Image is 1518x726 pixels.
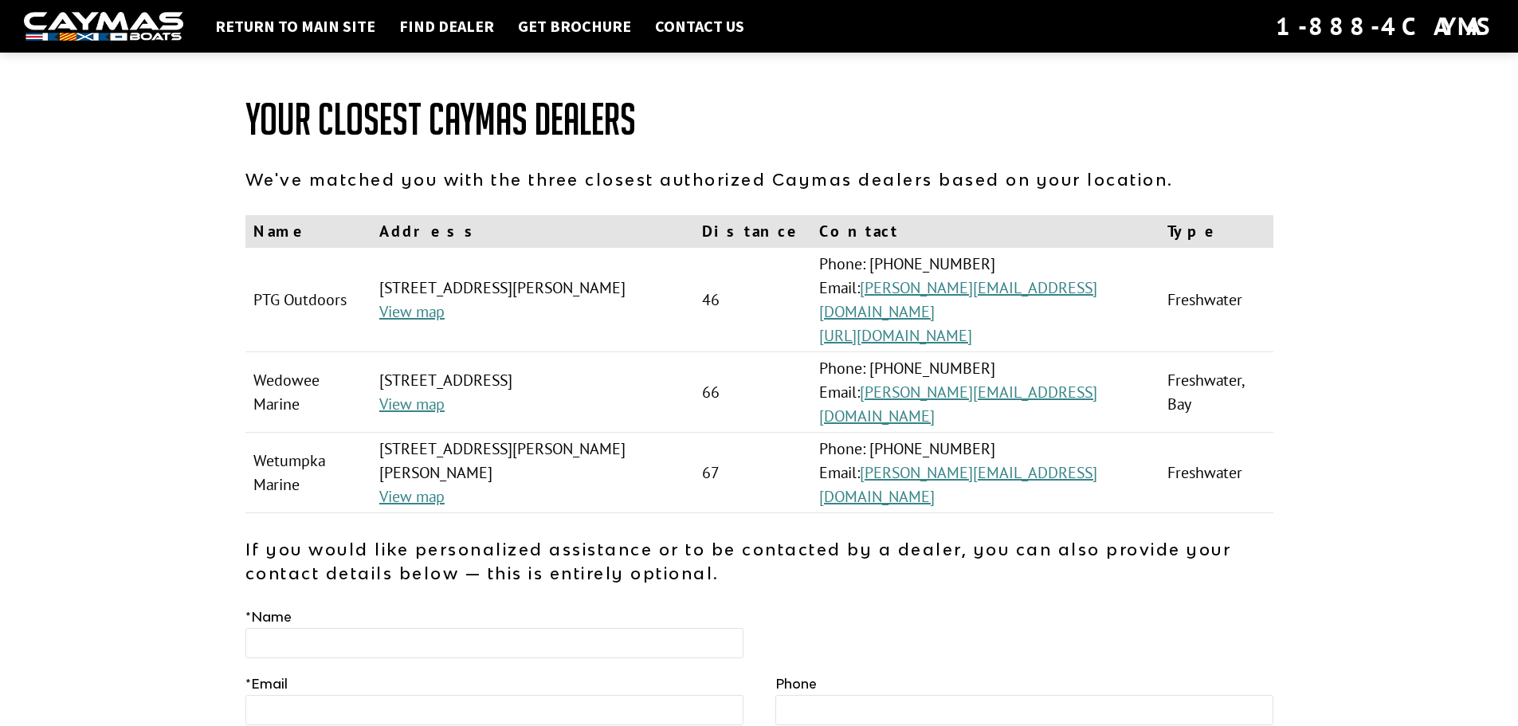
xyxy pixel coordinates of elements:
img: white-logo-c9c8dbefe5ff5ceceb0f0178aa75bf4bb51f6bca0971e226c86eb53dfe498488.png [24,12,183,41]
td: Wetumpka Marine [245,433,371,513]
td: Freshwater [1159,433,1273,513]
td: Phone: [PHONE_NUMBER] Email: [811,433,1159,513]
a: [PERSON_NAME][EMAIL_ADDRESS][DOMAIN_NAME] [819,462,1097,507]
td: [STREET_ADDRESS][PERSON_NAME] [371,248,694,352]
a: Return to main site [207,16,383,37]
label: Phone [775,674,817,693]
th: Name [245,215,371,248]
th: Type [1159,215,1273,248]
p: We've matched you with the three closest authorized Caymas dealers based on your location. [245,167,1273,191]
td: PTG Outdoors [245,248,371,352]
a: [PERSON_NAME][EMAIL_ADDRESS][DOMAIN_NAME] [819,382,1097,426]
a: Find Dealer [391,16,502,37]
p: If you would like personalized assistance or to be contacted by a dealer, you can also provide yo... [245,537,1273,585]
td: 46 [694,248,811,352]
td: Freshwater [1159,248,1273,352]
th: Distance [694,215,811,248]
th: Address [371,215,694,248]
th: Contact [811,215,1159,248]
label: Email [245,674,288,693]
td: Phone: [PHONE_NUMBER] Email: [811,352,1159,433]
a: Contact Us [647,16,752,37]
a: View map [379,394,445,414]
h1: Your Closest Caymas Dealers [245,96,1273,143]
a: View map [379,486,445,507]
td: [STREET_ADDRESS] [371,352,694,433]
label: Name [245,607,292,626]
a: View map [379,301,445,322]
td: Wedowee Marine [245,352,371,433]
td: Freshwater, Bay [1159,352,1273,433]
td: 66 [694,352,811,433]
td: [STREET_ADDRESS][PERSON_NAME][PERSON_NAME] [371,433,694,513]
td: 67 [694,433,811,513]
a: Get Brochure [510,16,639,37]
a: [PERSON_NAME][EMAIL_ADDRESS][DOMAIN_NAME] [819,277,1097,322]
div: 1-888-4CAYMAS [1276,9,1494,44]
td: Phone: [PHONE_NUMBER] Email: [811,248,1159,352]
a: [URL][DOMAIN_NAME] [819,325,972,346]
